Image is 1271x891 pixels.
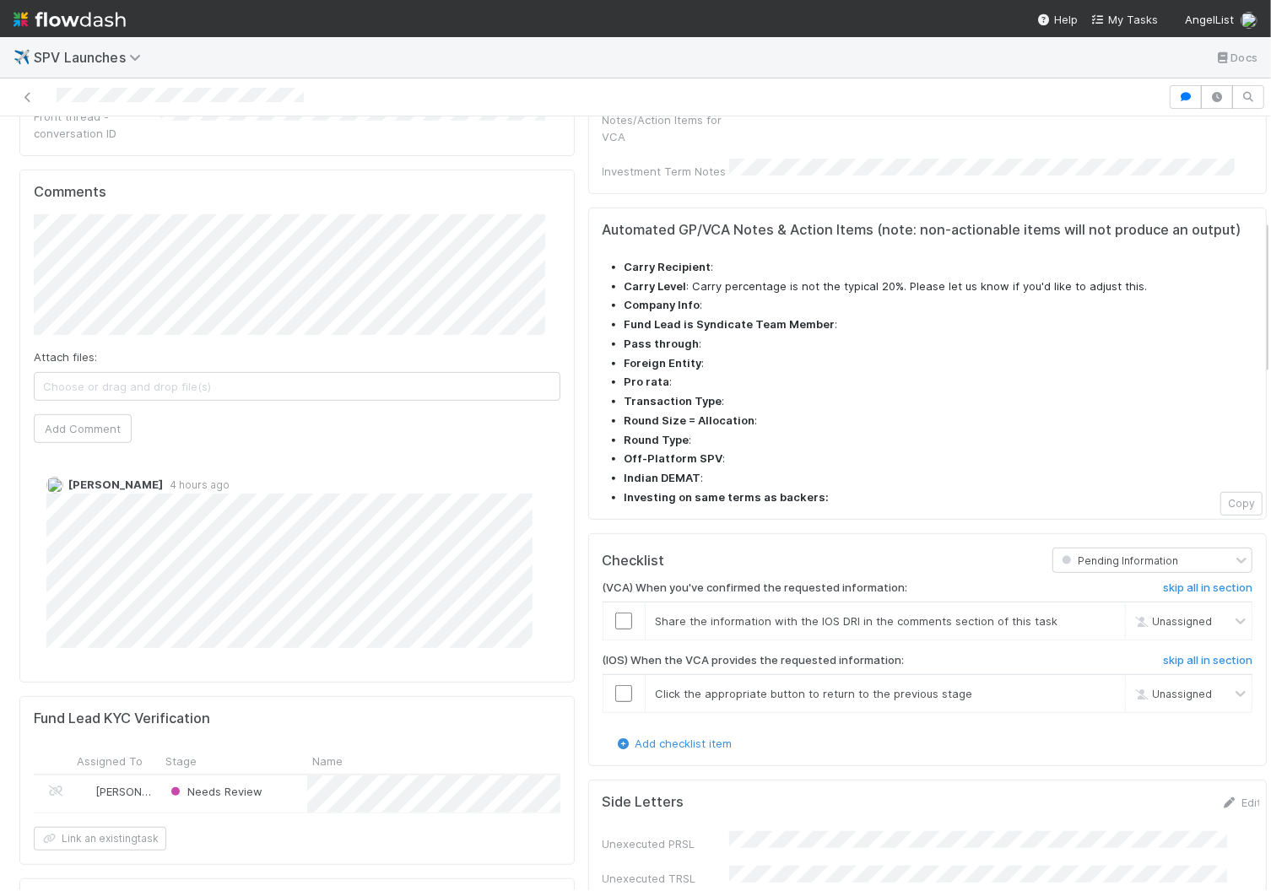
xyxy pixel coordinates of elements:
span: Needs Review [167,785,262,798]
img: logo-inverted-e16ddd16eac7371096b0.svg [14,5,126,34]
h6: (VCA) When you've confirmed the requested information: [603,581,908,595]
h5: Comments [34,184,560,201]
span: [PERSON_NAME] [68,478,163,491]
button: Add Comment [34,414,132,443]
a: Edit [1221,796,1261,809]
h5: Fund Lead KYC Verification [34,710,210,727]
strong: Foreign Entity [625,356,702,370]
li: : [625,393,1252,410]
span: Share the information with the IOS DRI in the comments section of this task [656,614,1058,628]
h5: Automated GP/VCA Notes & Action Items (note: non-actionable items will not produce an output) [603,222,1252,239]
h5: Side Letters [603,794,684,811]
h5: Checklist [603,553,665,570]
span: My Tasks [1091,13,1158,26]
h6: skip all in section [1163,654,1252,667]
div: Unexecuted PRSL [603,835,729,852]
li: : [625,470,1252,487]
strong: Pro rata [625,375,670,388]
strong: Round Type [625,433,690,446]
strong: Transaction Type [625,394,722,408]
div: Unexecuted TRSL [603,870,729,887]
li: : [625,413,1252,429]
span: Click the appropriate button to return to the previous stage [656,687,973,700]
strong: Indian DEMAT [625,471,701,484]
li: : [625,316,1252,333]
span: 4 hours ago [163,478,230,491]
div: Front thread - conversation ID [34,108,160,142]
strong: Investing on same terms as backers: [625,490,830,504]
a: Docs [1214,47,1257,67]
span: AngelList [1185,13,1234,26]
a: skip all in section [1163,581,1252,602]
li: : [625,432,1252,449]
button: Link an existingtask [34,827,166,850]
span: Assigned To [77,753,143,769]
li: : [625,374,1252,391]
a: Add checklist item [615,737,733,750]
li: : [625,451,1252,467]
strong: Round Size = Allocation [625,413,755,427]
label: Attach files: [34,348,97,365]
a: skip all in section [1163,654,1252,674]
li: : [625,297,1252,314]
span: Stage [165,753,197,769]
span: Unassigned [1132,687,1212,699]
span: [PERSON_NAME] [95,785,181,798]
div: IOS Review - Notes/Action Items for VCA [603,94,729,145]
h6: (IOS) When the VCA provides the requested information: [603,654,905,667]
strong: Off-Platform SPV [625,451,723,465]
span: ✈️ [14,50,30,64]
div: [PERSON_NAME] [78,783,152,800]
li: : [625,336,1252,353]
strong: Carry Level [625,279,687,293]
strong: Pass through [625,337,700,350]
button: Copy [1220,492,1263,516]
div: Investment Term Notes [603,163,729,180]
li: : [625,355,1252,372]
a: My Tasks [1091,11,1158,28]
span: SPV Launches [34,49,149,66]
span: Unassigned [1132,615,1212,628]
img: avatar_1a1d5361-16dd-4910-a949-020dcd9f55a3.png [79,785,93,798]
div: Needs Review [167,783,262,800]
h6: skip all in section [1163,581,1252,595]
img: avatar_b18de8e2-1483-4e81-aa60-0a3d21592880.png [46,477,63,494]
li: : Carry percentage is not the typical 20%. Please let us know if you'd like to adjust this. [625,278,1252,295]
span: Name [312,753,343,769]
span: Choose or drag and drop file(s) [35,373,560,400]
img: avatar_eed832e9-978b-43e4-b51e-96e46fa5184b.png [1241,12,1257,29]
li: : [625,259,1252,276]
div: Help [1037,11,1078,28]
span: Pending Information [1058,554,1178,567]
strong: Fund Lead is Syndicate Team Member [625,317,836,331]
strong: Company Info [625,298,700,311]
strong: Carry Recipient [625,260,711,273]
